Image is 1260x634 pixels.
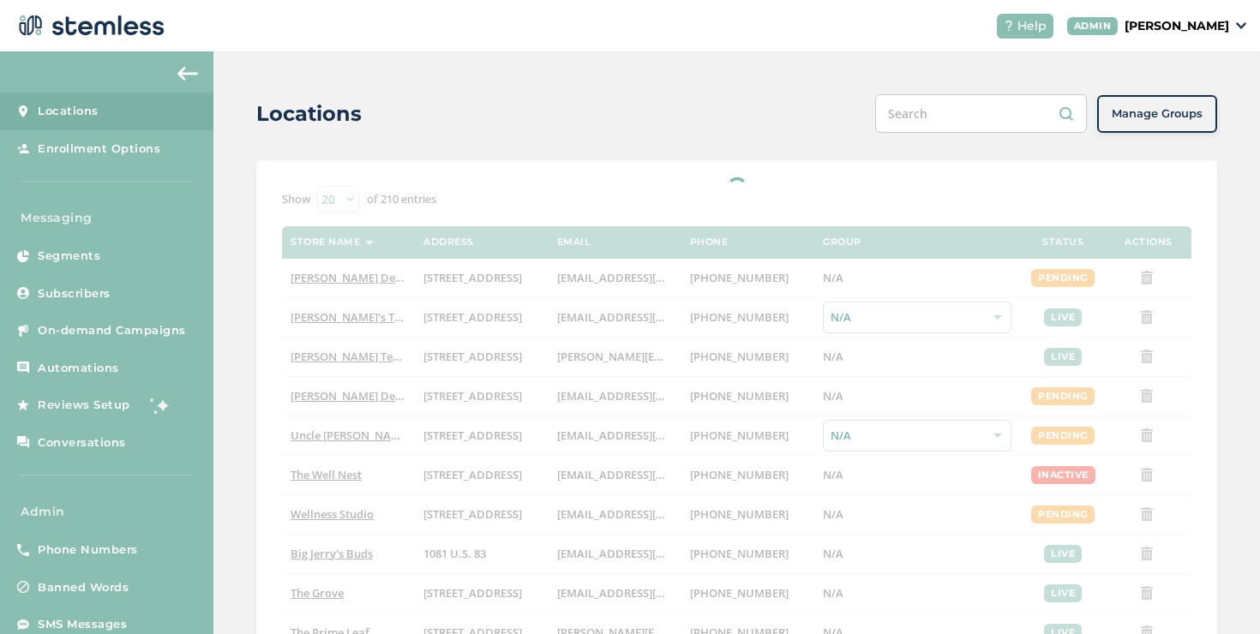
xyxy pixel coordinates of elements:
span: Conversations [38,434,126,452]
img: logo-dark-0685b13c.svg [14,9,165,43]
span: SMS Messages [38,616,127,633]
img: icon-arrow-back-accent-c549486e.svg [177,67,198,81]
span: Enrollment Options [38,141,160,158]
span: On-demand Campaigns [38,322,186,339]
span: Reviews Setup [38,397,130,414]
img: glitter-stars-b7820f95.gif [143,388,177,422]
button: Manage Groups [1097,95,1217,133]
span: Locations [38,103,99,120]
span: Banned Words [38,579,129,596]
p: [PERSON_NAME] [1125,17,1229,35]
iframe: Chat Widget [1174,552,1260,634]
span: Automations [38,360,119,377]
h2: Locations [256,99,362,129]
span: Manage Groups [1112,105,1203,123]
img: icon_down-arrow-small-66adaf34.svg [1236,22,1246,29]
img: icon-help-white-03924b79.svg [1004,21,1014,31]
span: Segments [38,248,100,265]
span: Subscribers [38,285,111,302]
span: Help [1017,17,1047,35]
span: Phone Numbers [38,541,138,559]
input: Search [875,94,1087,133]
div: ADMIN [1067,17,1119,35]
